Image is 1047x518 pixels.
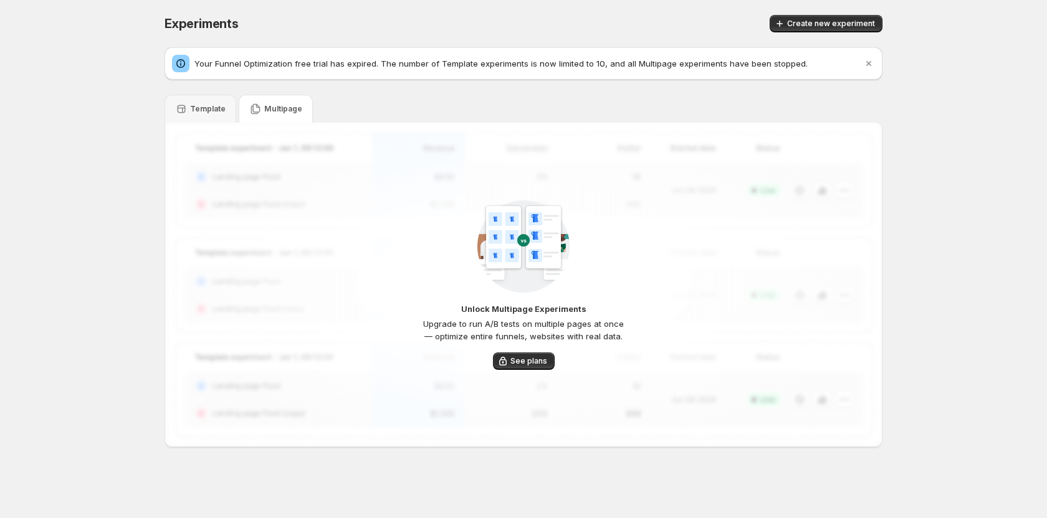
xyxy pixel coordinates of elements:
[510,356,547,366] span: See plans
[860,55,877,72] button: Dismiss notification
[461,303,586,315] p: Unlock Multipage Experiments
[190,104,226,114] p: Template
[421,318,626,342] p: Upgrade to run A/B tests on multiple pages at once — optimize entire funnels, websites with real ...
[264,104,302,114] p: Multipage
[477,200,570,293] img: CampaignGroupTemplate
[165,16,239,31] span: Experiments
[194,57,863,70] p: Your Funnel Optimization free trial has expired. The number of Template experiments is now limite...
[787,19,875,29] span: Create new experiment
[493,352,555,370] button: See plans
[770,15,882,32] button: Create new experiment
